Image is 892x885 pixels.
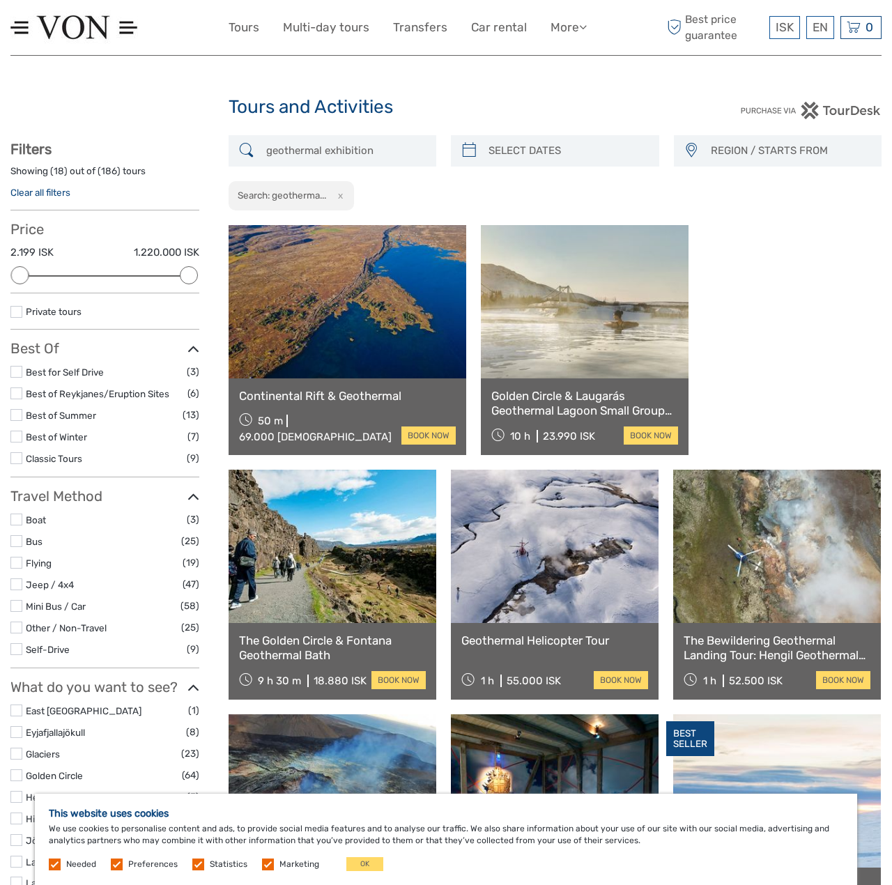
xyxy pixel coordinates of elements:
[188,702,199,718] span: (1)
[187,364,199,380] span: (3)
[543,430,595,442] div: 23.990 ISK
[229,17,259,38] a: Tours
[261,139,430,163] input: SEARCH
[664,12,767,43] span: Best price guarantee
[26,727,85,738] a: Eyjafjallajökull
[181,533,199,549] span: (25)
[684,633,870,662] a: The Bewildering Geothermal Landing Tour: Hengil Geothermal Area
[26,453,82,464] a: Classic Tours
[776,20,794,34] span: ISK
[181,619,199,636] span: (25)
[186,724,199,740] span: (8)
[740,102,882,119] img: PurchaseViaTourDesk.png
[10,245,54,260] label: 2.199 ISK
[187,385,199,401] span: (6)
[182,767,199,783] span: (64)
[314,675,367,687] div: 18.880 ISK
[26,557,52,569] a: Flying
[26,856,80,868] a: Lake Mývatn
[26,431,87,442] a: Best of Winter
[624,426,678,445] a: book now
[10,187,70,198] a: Clear all filters
[471,17,527,38] a: Car rental
[551,17,587,38] a: More
[863,20,875,34] span: 0
[26,813,69,824] a: Highlands
[26,792,50,803] a: Hekla
[393,17,447,38] a: Transfers
[128,859,178,870] label: Preferences
[816,671,870,689] a: book now
[510,430,530,442] span: 10 h
[10,679,199,695] h3: What do you want to see?
[187,511,199,528] span: (3)
[26,536,43,547] a: Bus
[229,96,664,118] h1: Tours and Activities
[238,190,326,201] h2: Search: geotherma...
[239,431,392,443] div: 69.000 [DEMOGRAPHIC_DATA]
[729,675,783,687] div: 52.500 ISK
[26,748,60,760] a: Glaciers
[26,644,70,655] a: Self-Drive
[20,24,157,36] p: We're away right now. Please check back later!
[26,306,82,317] a: Private tours
[26,622,107,633] a: Other / Non-Travel
[666,721,714,756] div: BEST SELLER
[279,859,319,870] label: Marketing
[183,576,199,592] span: (47)
[183,407,199,423] span: (13)
[461,633,648,647] a: Geothermal Helicopter Tour
[180,598,199,614] span: (58)
[10,221,199,238] h3: Price
[101,164,117,178] label: 186
[258,675,301,687] span: 9 h 30 m
[26,410,96,421] a: Best of Summer
[10,164,199,186] div: Showing ( ) out of ( ) tours
[283,17,369,38] a: Multi-day tours
[26,388,169,399] a: Best of Reykjanes/Eruption Sites
[371,671,426,689] a: book now
[26,705,141,716] a: East [GEOGRAPHIC_DATA]
[483,139,652,163] input: SELECT DATES
[10,141,52,157] strong: Filters
[26,770,83,781] a: Golden Circle
[35,794,857,885] div: We use cookies to personalise content and ads, to provide social media features and to analyse ou...
[187,450,199,466] span: (9)
[66,859,96,870] label: Needed
[491,389,678,417] a: Golden Circle & Laugarás Geothermal Lagoon Small Group Tour
[183,555,199,571] span: (19)
[160,22,177,38] button: Open LiveChat chat widget
[10,340,199,357] h3: Best Of
[54,164,64,178] label: 18
[806,16,834,39] div: EN
[26,579,74,590] a: Jeep / 4x4
[594,671,648,689] a: book now
[507,675,561,687] div: 55.000 ISK
[705,139,875,162] button: REGION / STARTS FROM
[187,429,199,445] span: (7)
[187,789,199,805] span: (3)
[26,514,46,525] a: Boat
[134,245,199,260] label: 1.220.000 ISK
[26,367,104,378] a: Best for Self Drive
[210,859,247,870] label: Statistics
[481,675,494,687] span: 1 h
[49,808,843,819] h5: This website uses cookies
[401,426,456,445] a: book now
[239,633,426,662] a: The Golden Circle & Fontana Geothermal Bath
[26,835,176,846] a: Jökulsárlón/[GEOGRAPHIC_DATA]
[703,675,716,687] span: 1 h
[187,641,199,657] span: (9)
[26,601,86,612] a: Mini Bus / Car
[239,389,456,403] a: Continental Rift & Geothermal
[10,488,199,505] h3: Travel Method
[328,188,347,203] button: x
[10,10,138,45] img: 1574-8e98ae90-1d34-46d6-9ccb-78f4724058c1_logo_small.jpg
[258,415,283,427] span: 50 m
[346,857,383,871] button: OK
[181,746,199,762] span: (23)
